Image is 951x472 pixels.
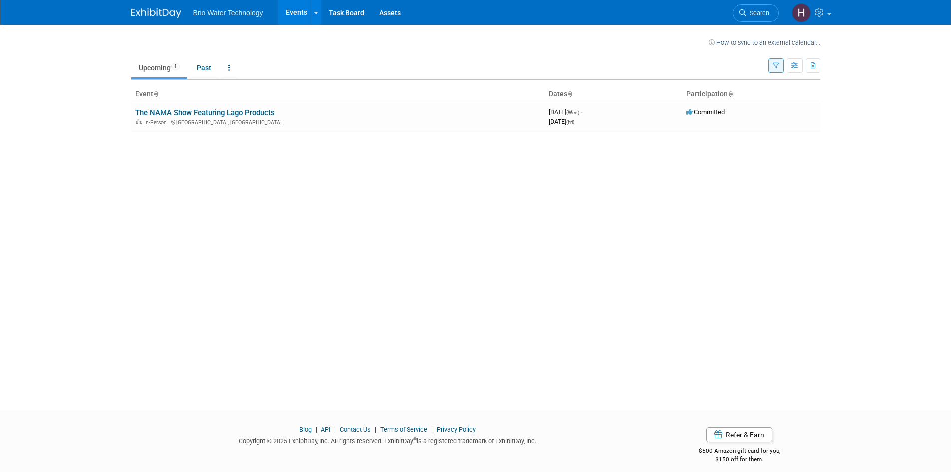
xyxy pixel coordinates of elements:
span: - [581,108,582,116]
a: Sort by Participation Type [728,90,733,98]
a: Search [733,4,779,22]
a: Terms of Service [380,426,427,433]
span: Brio Water Technology [193,9,263,17]
a: Blog [299,426,312,433]
a: Privacy Policy [437,426,476,433]
a: Sort by Start Date [567,90,572,98]
a: Upcoming1 [131,58,187,77]
span: Search [746,9,769,17]
a: Sort by Event Name [153,90,158,98]
img: In-Person Event [136,119,142,124]
img: Hossam El Rafie [792,3,811,22]
span: [DATE] [549,118,574,125]
span: | [372,426,379,433]
div: $150 off for them. [659,455,820,464]
div: $500 Amazon gift card for you, [659,440,820,463]
th: Dates [545,86,682,103]
img: ExhibitDay [131,8,181,18]
a: The NAMA Show Featuring Lago Products [135,108,275,117]
a: How to sync to an external calendar... [709,39,820,46]
th: Participation [682,86,820,103]
a: API [321,426,330,433]
sup: ® [413,437,417,442]
span: | [429,426,435,433]
span: [DATE] [549,108,582,116]
a: Past [189,58,219,77]
span: (Fri) [566,119,574,125]
a: Contact Us [340,426,371,433]
th: Event [131,86,545,103]
div: [GEOGRAPHIC_DATA], [GEOGRAPHIC_DATA] [135,118,541,126]
a: Refer & Earn [706,427,772,442]
span: Committed [686,108,725,116]
span: In-Person [144,119,170,126]
span: 1 [171,63,180,70]
span: | [313,426,319,433]
div: Copyright © 2025 ExhibitDay, Inc. All rights reserved. ExhibitDay is a registered trademark of Ex... [131,434,644,446]
span: (Wed) [566,110,579,115]
span: | [332,426,338,433]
